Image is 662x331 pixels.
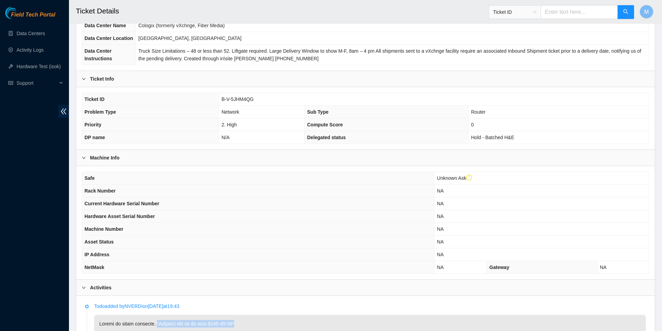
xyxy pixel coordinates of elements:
[5,7,35,19] img: Akamai Technologies
[84,226,123,232] span: Machine Number
[90,75,114,83] b: Ticket Info
[437,265,443,270] span: NA
[84,201,159,206] span: Current Hardware Serial Number
[82,156,86,160] span: right
[623,9,629,15] span: search
[84,188,116,194] span: Rack Number
[82,286,86,290] span: right
[471,109,485,115] span: Router
[84,109,116,115] span: Problem Type
[437,252,443,257] span: NA
[221,109,239,115] span: Network
[76,71,655,87] div: Ticket Info
[90,154,120,162] b: Machine Info
[437,201,443,206] span: NA
[8,81,13,85] span: read
[307,109,329,115] span: Sub Type
[138,48,641,61] span: Truck Size Limitations – 48 or less than 52. Liftgate required. Large Delivery Window to show M-F...
[307,135,346,140] span: Delegated status
[221,122,237,127] span: 2. High
[17,47,44,53] a: Activity Logs
[437,226,443,232] span: NA
[618,5,634,19] button: search
[471,122,474,127] span: 0
[489,265,509,270] span: Gateway
[84,23,126,28] span: Data Center Name
[471,135,514,140] span: Hold - Batched H&E
[84,239,114,245] span: Asset Status
[5,12,55,21] a: Akamai TechnologiesField Tech Portal
[307,122,343,127] span: Compute Score
[84,265,104,270] span: NetMask
[84,252,109,257] span: IP Address
[11,12,55,18] span: Field Tech Portal
[84,122,101,127] span: Priority
[84,48,112,61] span: Data Center Instructions
[437,175,472,181] span: Unknown Ask
[221,135,229,140] span: N/A
[58,105,69,118] span: double-left
[138,23,225,28] span: Cologix (formerly vXchnge, Fiber Media)
[17,31,45,36] a: Data Centers
[437,214,443,219] span: NA
[94,302,646,310] p: Todo added by NVERDI on [DATE] at 19:43
[221,96,253,102] span: B-V-5JHM4QG
[437,239,443,245] span: NA
[84,96,104,102] span: Ticket ID
[138,35,241,41] span: [GEOGRAPHIC_DATA], [GEOGRAPHIC_DATA]
[84,214,155,219] span: Hardware Asset Serial Number
[82,77,86,81] span: right
[84,175,95,181] span: Safe
[90,284,111,291] b: Activities
[600,265,606,270] span: NA
[17,64,61,69] a: Hardware Test (isok)
[640,5,653,19] button: M
[466,175,472,181] span: exclamation-circle
[76,150,655,166] div: Machine Info
[84,35,133,41] span: Data Center Location
[644,8,649,16] span: M
[437,188,443,194] span: NA
[541,5,618,19] input: Enter text here...
[17,76,57,90] span: Support
[493,7,536,17] span: Ticket ID
[76,280,655,296] div: Activities
[84,135,105,140] span: DP name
